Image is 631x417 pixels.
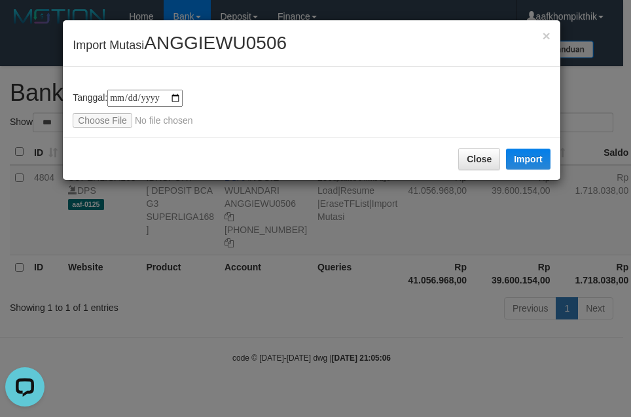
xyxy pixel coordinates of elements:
button: Close [543,29,550,43]
div: Tanggal: [73,90,550,128]
button: Close [458,148,500,170]
span: Import Mutasi [73,39,287,52]
button: Open LiveChat chat widget [5,5,45,45]
span: ANGGIEWU0506 [144,33,287,53]
button: Import [506,149,550,170]
span: × [543,28,550,43]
